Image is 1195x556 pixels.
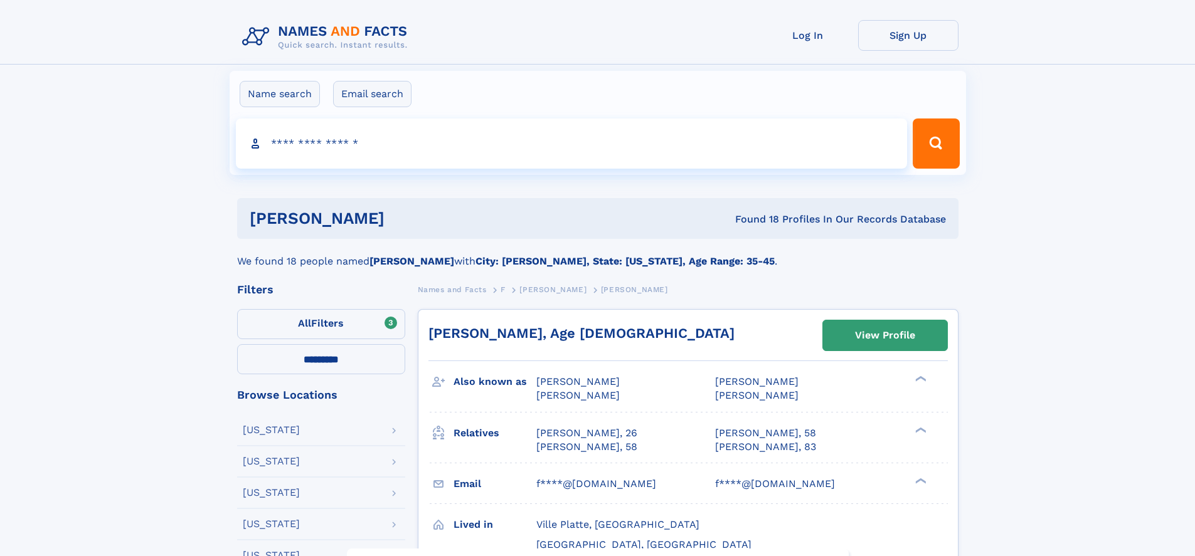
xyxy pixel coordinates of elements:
[237,20,418,54] img: Logo Names and Facts
[912,426,927,434] div: ❯
[536,440,637,454] a: [PERSON_NAME], 58
[913,118,959,169] button: Search Button
[858,20,959,51] a: Sign Up
[237,284,405,295] div: Filters
[237,309,405,339] label: Filters
[715,426,816,440] a: [PERSON_NAME], 58
[912,476,927,485] div: ❯
[250,211,560,226] h1: [PERSON_NAME]
[823,320,947,350] a: View Profile
[454,422,536,444] h3: Relatives
[715,375,799,387] span: [PERSON_NAME]
[519,281,587,297] a: [PERSON_NAME]
[758,20,858,51] a: Log In
[454,514,536,535] h3: Lived in
[536,426,637,440] a: [PERSON_NAME], 26
[369,255,454,267] b: [PERSON_NAME]
[243,488,300,498] div: [US_STATE]
[912,375,927,383] div: ❯
[418,281,487,297] a: Names and Facts
[536,538,752,550] span: [GEOGRAPHIC_DATA], [GEOGRAPHIC_DATA]
[601,285,668,294] span: [PERSON_NAME]
[536,389,620,401] span: [PERSON_NAME]
[536,375,620,387] span: [PERSON_NAME]
[519,285,587,294] span: [PERSON_NAME]
[501,281,506,297] a: F
[243,425,300,435] div: [US_STATE]
[237,389,405,401] div: Browse Locations
[243,456,300,466] div: [US_STATE]
[298,317,311,329] span: All
[237,239,959,269] div: We found 18 people named with .
[428,325,735,341] a: [PERSON_NAME], Age [DEMOGRAPHIC_DATA]
[236,118,908,169] input: search input
[475,255,775,267] b: City: [PERSON_NAME], State: [US_STATE], Age Range: 35-45
[240,81,320,107] label: Name search
[333,81,412,107] label: Email search
[454,473,536,495] h3: Email
[855,321,915,350] div: View Profile
[560,212,946,226] div: Found 18 Profiles In Our Records Database
[454,371,536,392] h3: Also known as
[243,519,300,529] div: [US_STATE]
[715,389,799,401] span: [PERSON_NAME]
[536,518,699,530] span: Ville Platte, [GEOGRAPHIC_DATA]
[501,285,506,294] span: F
[715,440,816,454] a: [PERSON_NAME], 83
